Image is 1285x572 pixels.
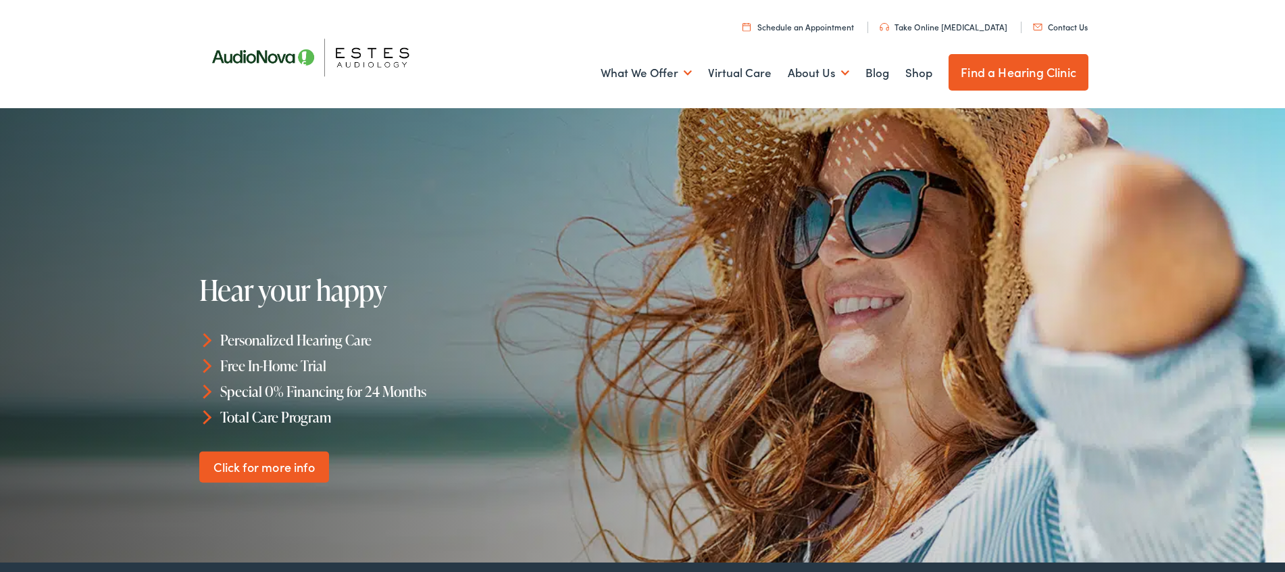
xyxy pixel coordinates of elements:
[708,48,772,98] a: Virtual Care
[199,451,330,483] a: Click for more info
[788,48,849,98] a: About Us
[199,353,649,379] li: Free In-Home Trial
[199,404,649,429] li: Total Care Program
[949,54,1088,91] a: Find a Hearing Clinic
[742,21,854,32] a: Schedule an Appointment
[865,48,889,98] a: Blog
[1033,24,1042,30] img: utility icon
[905,48,932,98] a: Shop
[1033,21,1088,32] a: Contact Us
[199,275,610,306] h1: Hear your happy
[880,21,1007,32] a: Take Online [MEDICAL_DATA]
[199,327,649,353] li: Personalized Hearing Care
[601,48,692,98] a: What We Offer
[742,22,751,31] img: utility icon
[880,23,889,31] img: utility icon
[199,379,649,404] li: Special 0% Financing for 24 Months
